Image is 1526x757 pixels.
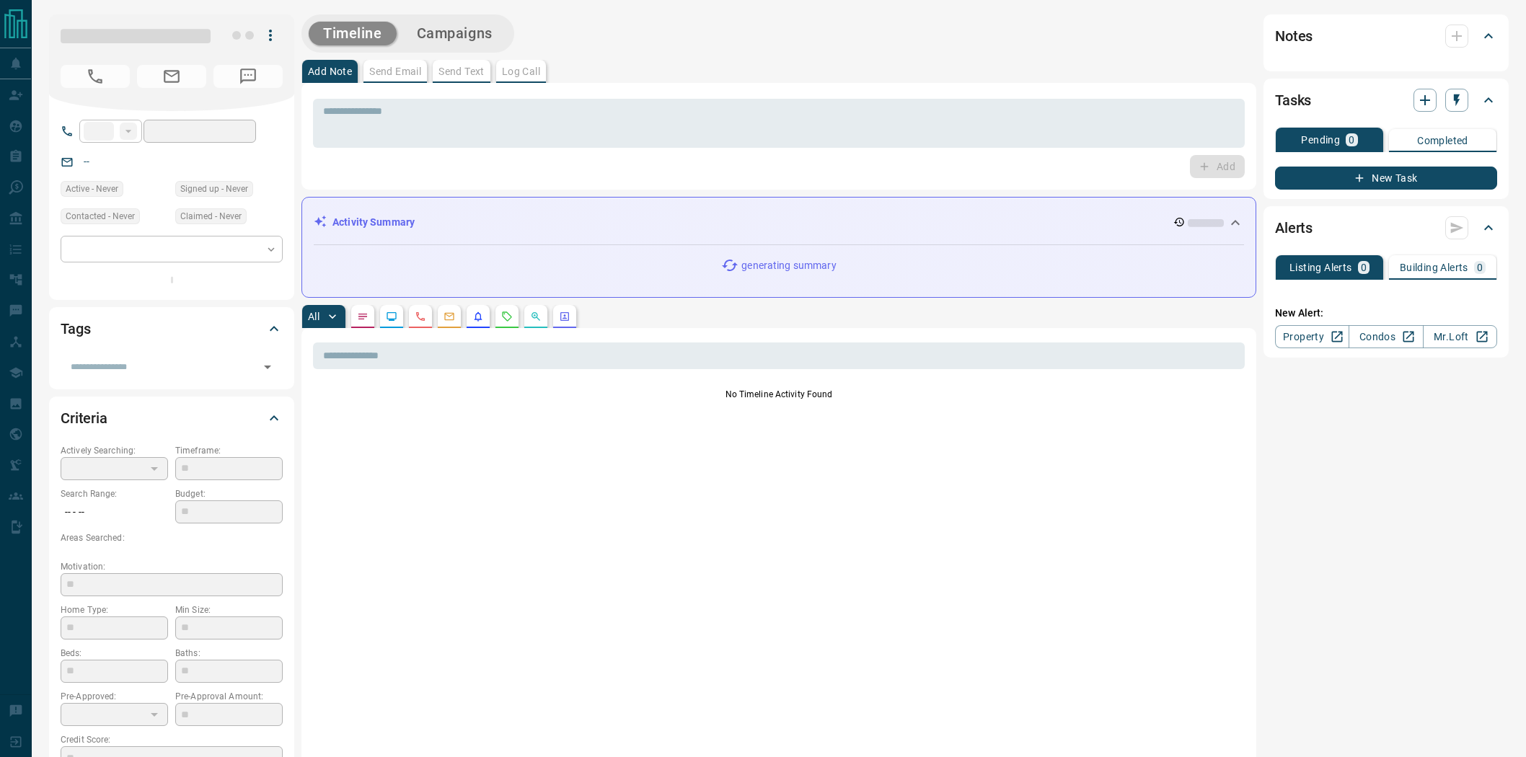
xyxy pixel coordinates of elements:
[308,311,319,322] p: All
[1275,306,1497,321] p: New Alert:
[180,209,242,223] span: Claimed - Never
[61,560,283,573] p: Motivation:
[61,444,168,457] p: Actively Searching:
[1275,19,1497,53] div: Notes
[1275,83,1497,118] div: Tasks
[175,444,283,457] p: Timeframe:
[175,690,283,703] p: Pre-Approval Amount:
[444,311,455,322] svg: Emails
[1289,262,1352,273] p: Listing Alerts
[1423,325,1497,348] a: Mr.Loft
[213,65,283,88] span: No Number
[61,487,168,500] p: Search Range:
[61,311,283,346] div: Tags
[61,531,283,544] p: Areas Searched:
[415,311,426,322] svg: Calls
[1417,136,1468,146] p: Completed
[1275,25,1313,48] h2: Notes
[309,22,397,45] button: Timeline
[741,258,836,273] p: generating summary
[61,317,90,340] h2: Tags
[61,500,168,524] p: -- - --
[1349,325,1423,348] a: Condos
[61,733,283,746] p: Credit Score:
[402,22,507,45] button: Campaigns
[137,65,206,88] span: No Email
[66,182,118,196] span: Active - Never
[1361,262,1367,273] p: 0
[1275,211,1497,245] div: Alerts
[559,311,570,322] svg: Agent Actions
[472,311,484,322] svg: Listing Alerts
[61,603,168,616] p: Home Type:
[84,156,89,167] a: --
[1400,262,1468,273] p: Building Alerts
[61,401,283,435] div: Criteria
[257,357,278,377] button: Open
[1275,167,1497,190] button: New Task
[357,311,369,322] svg: Notes
[175,647,283,660] p: Baths:
[332,215,415,230] p: Activity Summary
[1275,216,1313,239] h2: Alerts
[61,65,130,88] span: No Number
[61,690,168,703] p: Pre-Approved:
[175,487,283,500] p: Budget:
[1275,325,1349,348] a: Property
[501,311,513,322] svg: Requests
[530,311,542,322] svg: Opportunities
[61,647,168,660] p: Beds:
[1301,135,1340,145] p: Pending
[1349,135,1354,145] p: 0
[180,182,248,196] span: Signed up - Never
[1477,262,1483,273] p: 0
[314,209,1244,236] div: Activity Summary
[313,388,1245,401] p: No Timeline Activity Found
[66,209,135,223] span: Contacted - Never
[61,407,107,430] h2: Criteria
[1275,89,1311,112] h2: Tasks
[308,66,352,76] p: Add Note
[386,311,397,322] svg: Lead Browsing Activity
[175,603,283,616] p: Min Size:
